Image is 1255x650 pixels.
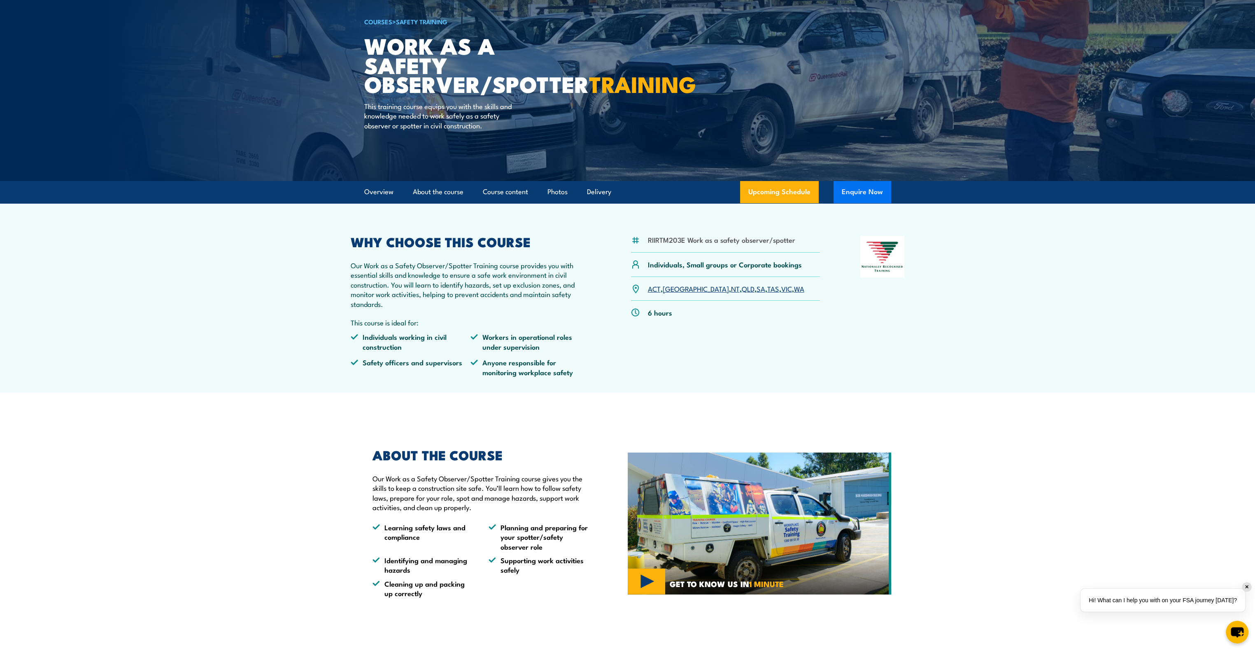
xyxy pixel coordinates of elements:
[648,284,804,293] p: , , , , , , ,
[794,283,804,293] a: WA
[351,318,591,327] p: This course is ideal for:
[587,181,611,203] a: Delivery
[364,101,515,130] p: This training course equips you with the skills and knowledge needed to work safely as a safety o...
[547,181,568,203] a: Photos
[373,474,590,512] p: Our Work as a Safety Observer/Spotter Training course gives you the skills to keep a construction...
[589,66,696,100] strong: TRAINING
[373,579,474,598] li: Cleaning up and packing up correctly
[470,357,591,377] li: Anyone responsible for monitoring workplace safety
[489,555,590,575] li: Supporting work activities safely
[767,283,779,293] a: TAS
[860,236,905,278] img: Nationally Recognised Training logo.
[470,332,591,351] li: Workers in operational roles under supervision
[1242,583,1251,592] div: ✕
[413,181,463,203] a: About the course
[757,283,765,293] a: SA
[742,283,754,293] a: QLD
[364,17,392,26] a: COURSES
[396,17,447,26] a: Safety Training
[781,283,792,293] a: VIC
[364,36,568,93] h1: Work as a Safety Observer/Spotter
[373,555,474,575] li: Identifying and managing hazards
[628,453,891,595] img: Website Video Tile (3)
[663,283,729,293] a: [GEOGRAPHIC_DATA]
[351,236,591,247] h2: WHY CHOOSE THIS COURSE
[351,332,471,351] li: Individuals working in civil construction
[373,449,590,460] h2: ABOUT THE COURSE
[731,283,740,293] a: NT
[364,16,568,26] h6: >
[351,260,591,309] p: Our Work as a Safety Observer/Spotter Training course provides you with essential skills and know...
[740,181,819,203] a: Upcoming Schedule
[483,181,528,203] a: Course content
[351,357,471,377] li: Safety officers and supervisors
[648,260,802,269] p: Individuals, Small groups or Corporate bookings
[648,235,795,244] li: RIIRTM203E Work as a safety observer/spotter
[373,522,474,551] li: Learning safety laws and compliance
[1226,621,1248,643] button: chat-button
[489,522,590,551] li: Planning and preparing for your spotter/safety observer role
[648,308,672,317] p: 6 hours
[1080,589,1245,612] div: Hi! What can I help you with on your FSA journey [DATE]?
[749,578,784,590] strong: 1 MINUTE
[648,283,661,293] a: ACT
[670,580,784,587] span: GET TO KNOW US IN
[834,181,891,203] button: Enquire Now
[364,181,393,203] a: Overview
